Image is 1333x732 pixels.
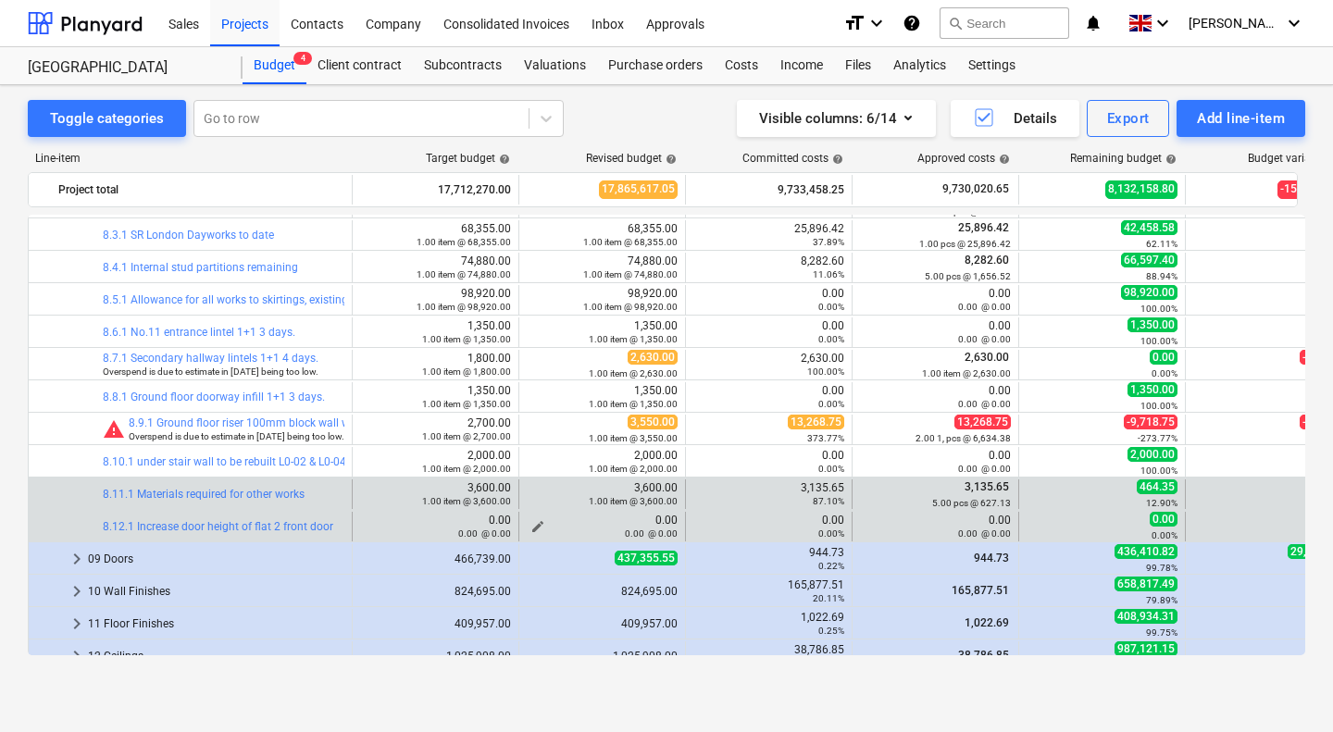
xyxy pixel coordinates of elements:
div: Visible columns : 6/14 [759,106,914,130]
div: Export [1107,106,1150,130]
span: 25,896.42 [956,221,1011,234]
i: keyboard_arrow_down [1152,12,1174,34]
span: 38,786.85 [956,649,1011,662]
span: 987,121.15 [1115,641,1177,656]
div: Add line-item [1197,106,1285,130]
small: 79.89% [1146,595,1177,605]
div: Budget [243,47,306,84]
small: 1.00 item @ 2,630.00 [589,368,678,378]
small: 1.00 item @ 2,630.00 [922,368,1011,378]
small: 1.00 item @ 3,600.00 [422,496,511,506]
small: -273.77% [1138,433,1177,443]
small: 11.06% [813,269,844,279]
div: 0.00 [527,514,678,540]
div: 74,880.00 [527,254,678,280]
a: Client contract [306,47,413,84]
small: 1.00 item @ 74,880.00 [583,269,678,279]
div: Approved costs [917,152,1010,165]
span: -9,718.75 [1124,415,1177,429]
div: 0.00 [860,319,1011,345]
div: 944.73 [693,546,844,572]
small: 1.00 pcs @ 25,896.42 [919,239,1011,249]
span: 98,920.00 [1121,285,1177,300]
small: 99.78% [1146,563,1177,573]
small: 1.00 item @ 3,550.00 [589,433,678,443]
small: 0.00% [818,399,844,409]
div: Analytics [882,47,957,84]
div: 25,896.42 [693,222,844,248]
span: 165,877.51 [950,584,1011,597]
small: Overspend is due to estimate in August 2025 being too low. [129,431,344,441]
small: 1.00 item @ 98,920.00 [417,302,511,312]
span: help [662,154,677,165]
a: Income [769,47,834,84]
a: 8.11.1 Materials required for other works [103,488,305,501]
a: 8.4.1 Internal stud partitions remaining [103,261,298,274]
div: 74,880.00 [360,254,511,280]
small: 100.00% [1140,401,1177,411]
div: [GEOGRAPHIC_DATA] [28,58,220,78]
div: Chat Widget [1240,643,1333,732]
div: 17,712,270.00 [360,175,511,205]
span: [PERSON_NAME] [1189,16,1281,31]
small: 1.00 item @ 2,700.00 [422,431,511,441]
small: 100.00% [807,366,844,377]
small: 100.00% [1140,465,1177,476]
span: 0.00 [1150,350,1177,365]
a: Subcontracts [413,47,513,84]
div: 68,355.00 [360,222,511,248]
div: 2,630.00 [693,352,844,378]
span: 8,282.60 [963,254,1011,267]
button: Search [940,7,1069,39]
a: Purchase orders [597,47,714,84]
i: format_size [843,12,866,34]
div: 466,739.00 [360,552,511,565]
span: help [828,154,843,165]
small: 0.00% [1152,368,1177,378]
div: 09 Doors [88,544,344,574]
div: 11 Floor Finishes [88,609,344,639]
small: 62.11% [1146,239,1177,249]
div: 1,350.00 [360,319,511,345]
span: 9,730,020.65 [941,181,1011,197]
div: 409,957.00 [527,617,678,630]
small: 0.00 @ 0.00 [958,302,1011,312]
span: keyboard_arrow_right [66,580,88,602]
a: Costs [714,47,769,84]
div: 0.00 [693,449,844,475]
small: 0.00% [1152,530,1177,540]
a: 8.10.1 under stair wall to be rebuilt L0-02 & L0-04 [103,455,346,468]
div: 38,786.85 [693,643,844,669]
div: Remaining budget [1070,152,1177,165]
span: 13,268.75 [788,415,844,429]
div: 0.00 [860,449,1011,475]
span: 436,410.82 [1115,544,1177,559]
small: 1.00 item @ 1,800.00 [422,366,511,377]
div: 3,600.00 [360,481,511,507]
span: 13,268.75 [954,415,1011,429]
div: 1,350.00 [527,319,678,345]
button: Details [951,100,1079,137]
small: 0.00% [818,334,844,344]
small: 1.00 item @ 2,000.00 [422,464,511,474]
div: 2,000.00 [360,449,511,475]
span: 3,550.00 [628,415,678,429]
div: 8,282.60 [693,254,844,280]
a: Budget4 [243,47,306,84]
div: 2,700.00 [360,416,511,442]
small: 100.00% [1140,304,1177,314]
a: Valuations [513,47,597,84]
button: Add line-item [1177,100,1305,137]
span: 0.00 [1150,512,1177,527]
span: help [995,154,1010,165]
a: Files [834,47,882,84]
span: 1,350.00 [1127,317,1177,332]
span: Committed costs exceed revised budget [103,418,125,440]
small: 0.00% [818,528,844,539]
small: 100.00% [1140,336,1177,346]
i: keyboard_arrow_down [1283,12,1305,34]
i: notifications [1084,12,1103,34]
div: 1,350.00 [527,384,678,410]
